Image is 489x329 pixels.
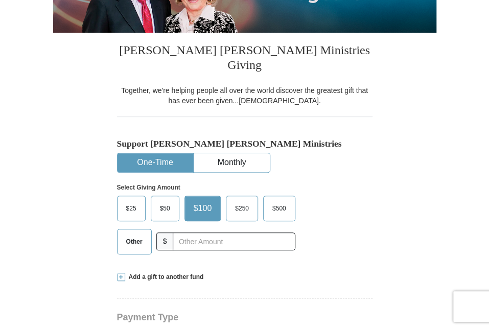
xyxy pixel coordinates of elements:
span: $50 [155,201,175,216]
span: $ [156,232,174,250]
h5: Support [PERSON_NAME] [PERSON_NAME] Ministries [117,138,372,149]
h3: [PERSON_NAME] [PERSON_NAME] Ministries Giving [117,33,372,85]
span: Add a gift to another fund [125,273,204,281]
span: $100 [189,201,217,216]
h4: Payment Type [117,313,372,321]
input: Other Amount [173,232,295,250]
strong: Select Giving Amount [117,184,180,191]
span: $25 [121,201,142,216]
span: $250 [230,201,254,216]
span: Other [121,234,148,249]
button: One-Time [118,153,193,172]
div: Together, we're helping people all over the world discover the greatest gift that has ever been g... [117,85,372,106]
span: $500 [267,201,291,216]
button: Monthly [194,153,270,172]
